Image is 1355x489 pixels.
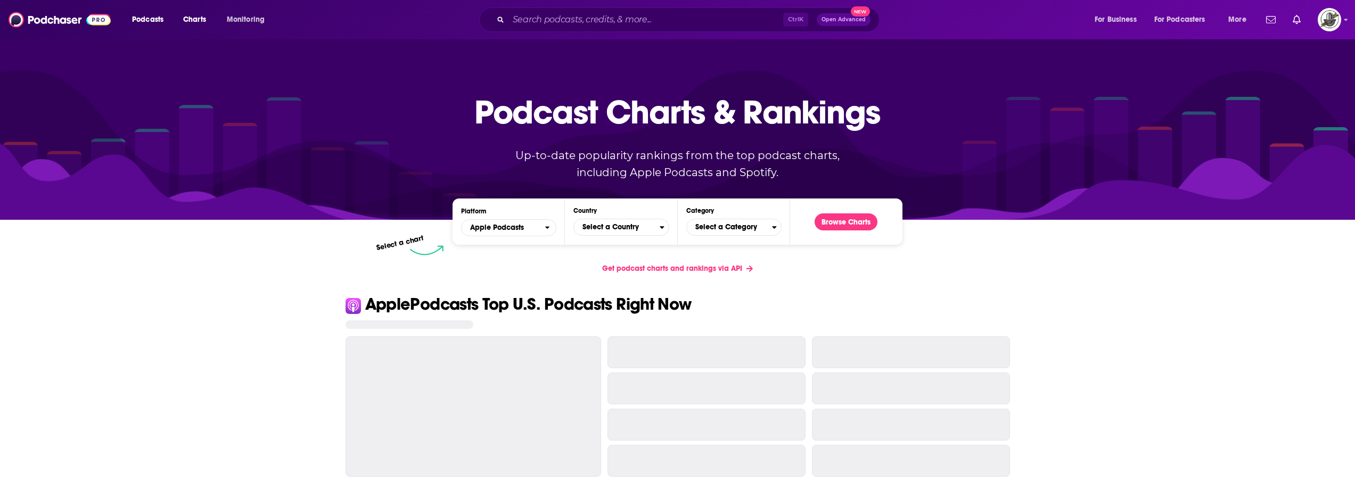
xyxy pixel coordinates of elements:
[183,12,206,27] span: Charts
[508,11,783,28] input: Search podcasts, credits, & more...
[346,298,361,313] img: Apple Icon
[176,11,212,28] a: Charts
[1318,8,1341,31] button: Show profile menu
[462,219,545,237] span: Apple Podcasts
[376,234,425,252] p: Select a chart
[9,10,111,30] img: Podchaser - Follow, Share and Rate Podcasts
[1087,11,1150,28] button: open menu
[783,13,808,27] span: Ctrl K
[1262,11,1280,29] a: Show notifications dropdown
[573,219,669,236] button: Countries
[461,219,556,236] button: open menu
[822,17,866,22] span: Open Advanced
[1095,12,1137,27] span: For Business
[602,264,742,273] span: Get podcast charts and rankings via API
[132,12,163,27] span: Podcasts
[461,219,556,236] h2: Platforms
[817,13,871,26] button: Open AdvancedNew
[1288,11,1305,29] a: Show notifications dropdown
[574,218,659,236] span: Select a Country
[1318,8,1341,31] span: Logged in as PodProMaxBooking
[219,11,278,28] button: open menu
[851,6,870,16] span: New
[594,255,761,281] a: Get podcast charts and rankings via API
[687,218,772,236] span: Select a Category
[1228,12,1246,27] span: More
[125,11,177,28] button: open menu
[495,147,861,181] p: Up-to-date popularity rankings from the top podcast charts, including Apple Podcasts and Spotify.
[1154,12,1205,27] span: For Podcasters
[815,213,877,230] button: Browse Charts
[227,12,265,27] span: Monitoring
[686,219,782,236] button: Categories
[365,296,692,313] p: Apple Podcasts Top U.S. Podcasts Right Now
[489,7,890,32] div: Search podcasts, credits, & more...
[410,245,444,255] img: select arrow
[1147,11,1221,28] button: open menu
[474,77,881,146] p: Podcast Charts & Rankings
[1221,11,1260,28] button: open menu
[1318,8,1341,31] img: User Profile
